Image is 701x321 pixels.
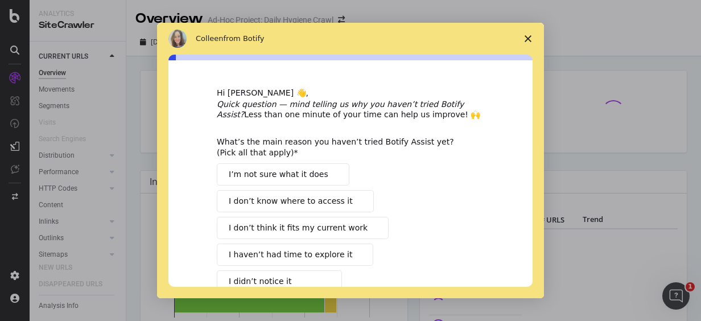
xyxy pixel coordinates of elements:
span: Close survey [512,23,544,55]
span: I haven’t had time to explore it [229,249,352,261]
button: I’m not sure what it does [217,163,349,186]
button: I haven’t had time to explore it [217,244,373,266]
span: Colleen [196,34,224,43]
div: Less than one minute of your time can help us improve! 🙌 [217,99,484,120]
i: Quick question — mind telling us why you haven’t tried Botify Assist? [217,100,464,119]
button: I didn’t notice it [217,270,342,293]
span: from Botify [224,34,265,43]
span: I don’t know where to access it [229,195,353,207]
span: I’m not sure what it does [229,168,328,180]
div: What’s the main reason you haven’t tried Botify Assist yet? (Pick all that apply) [217,137,467,157]
span: I didn’t notice it [229,275,291,287]
span: I don’t think it fits my current work [229,222,368,234]
button: I don’t think it fits my current work [217,217,389,239]
div: Hi [PERSON_NAME] 👋, [217,88,484,99]
button: I don’t know where to access it [217,190,374,212]
img: Profile image for Colleen [168,30,187,48]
